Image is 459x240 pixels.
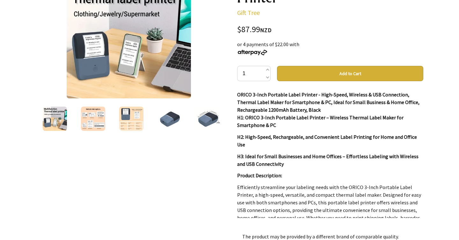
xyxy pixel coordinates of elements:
[237,91,419,113] strong: ORICO 3-Inch Portable Label Printer - High-Speed, Wireless & USB Connection, Thermal Label Maker ...
[260,26,272,34] span: NZD
[237,172,282,179] strong: Product Description:
[237,153,419,167] strong: H3: Ideal for Small Businesses and Home Offices – Effortless Labeling with Wireless and USB Conne...
[43,107,67,131] img: ORICO 3-Inch Portable Label Printer
[237,40,423,56] div: or 4 payments of $22.00 with
[237,183,423,237] p: Efficiently streamline your labeling needs with the ORICO 3-Inch Portable Label Printer, a high-s...
[237,50,268,55] img: Afterpay
[277,66,423,81] button: Add to Cart
[196,107,220,131] img: ORICO 3-Inch Portable Label Printer
[237,114,404,128] strong: H1: ORICO 3-Inch Portable Label Printer – Wireless Thermal Label Maker for Smartphone & PC
[119,107,143,131] img: ORICO 3-Inch Portable Label Printer
[157,107,182,131] img: ORICO 3-Inch Portable Label Printer
[237,25,423,34] div: $87.99
[81,107,105,131] img: ORICO 3-Inch Portable Label Printer
[237,134,417,148] strong: H2: High-Speed, Rechargeable, and Convenient Label Printing for Home and Office Use
[237,9,260,17] a: Gift Tree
